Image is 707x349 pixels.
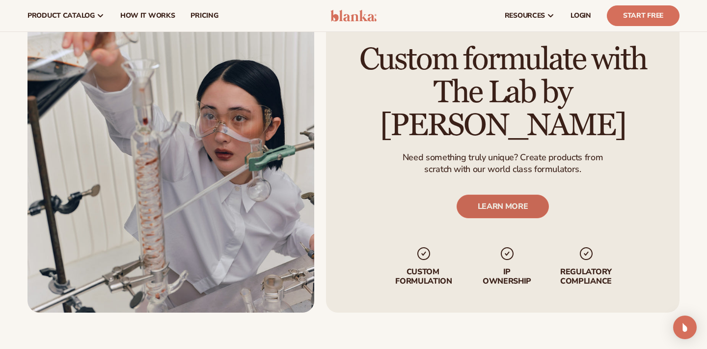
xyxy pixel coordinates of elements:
[457,195,549,218] a: LEARN MORE
[673,316,697,339] div: Open Intercom Messenger
[571,12,591,20] span: LOGIN
[560,267,613,286] p: regulatory compliance
[416,246,432,262] img: checkmark_svg
[578,246,594,262] img: checkmark_svg
[120,12,175,20] span: How It Works
[27,17,314,313] img: Female scientist in chemistry lab.
[499,246,515,262] img: checkmark_svg
[353,43,652,143] h2: Custom formulate with The Lab by [PERSON_NAME]
[505,12,545,20] span: resources
[403,152,603,163] p: Need something truly unique? Create products from
[27,12,95,20] span: product catalog
[482,267,532,286] p: IP Ownership
[607,5,680,26] a: Start Free
[330,10,377,22] img: logo
[393,267,455,286] p: Custom formulation
[190,12,218,20] span: pricing
[403,164,603,175] p: scratch with our world class formulators.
